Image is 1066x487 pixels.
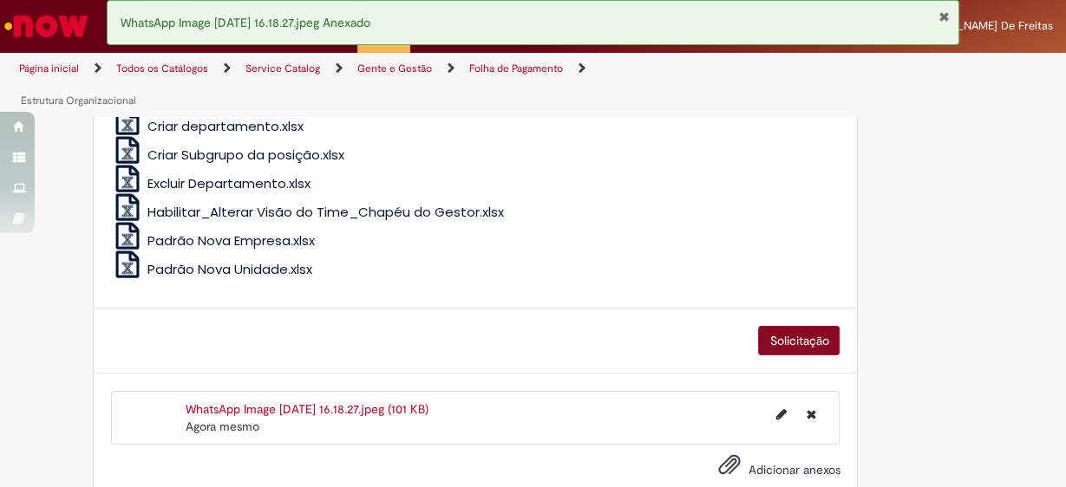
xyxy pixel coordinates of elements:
span: [PERSON_NAME] De Freitas [910,18,1053,33]
a: Folha de Pagamento [469,62,563,75]
a: Habilitar_Alterar Visão do Time_Chapéu do Gestor.xlsx [111,203,504,221]
a: Padrão Nova Empresa.xlsx [111,231,315,250]
span: Padrão Nova Unidade.xlsx [147,260,312,278]
a: Criar Subgrupo da posição.xlsx [111,146,344,164]
span: Padrão Nova Empresa.xlsx [147,231,315,250]
a: Criar departamento.xlsx [111,117,304,135]
button: Excluir WhatsApp Image 2025-08-27 at 16.18.27.jpeg [795,400,826,428]
span: Adicionar anexos [748,462,840,477]
span: Criar Subgrupo da posição.xlsx [147,146,344,164]
a: Service Catalog [245,62,320,75]
a: Estrutura Organizacional [21,94,136,107]
a: Página inicial [19,62,79,75]
button: Fechar Notificação [938,10,950,23]
a: Gente e Gestão [357,62,432,75]
button: Editar nome de arquivo WhatsApp Image 2025-08-27 at 16.18.27.jpeg [765,400,796,428]
img: ServiceNow [2,9,91,43]
ul: Trilhas de página [13,53,697,117]
span: WhatsApp Image [DATE] 16.18.27.jpeg Anexado [121,15,370,30]
span: Excluir Departamento.xlsx [147,174,311,192]
time: 27/08/2025 16:20:55 [186,419,259,434]
a: Excluir Departamento.xlsx [111,174,311,192]
span: Criar departamento.xlsx [147,117,304,135]
a: WhatsApp Image [DATE] 16.18.27.jpeg (101 KB) [186,401,428,417]
a: Todos os Catálogos [116,62,208,75]
a: Padrão Nova Unidade.xlsx [111,260,312,278]
button: Solicitação [758,326,840,355]
span: Habilitar_Alterar Visão do Time_Chapéu do Gestor.xlsx [147,203,504,221]
span: Agora mesmo [186,419,259,434]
